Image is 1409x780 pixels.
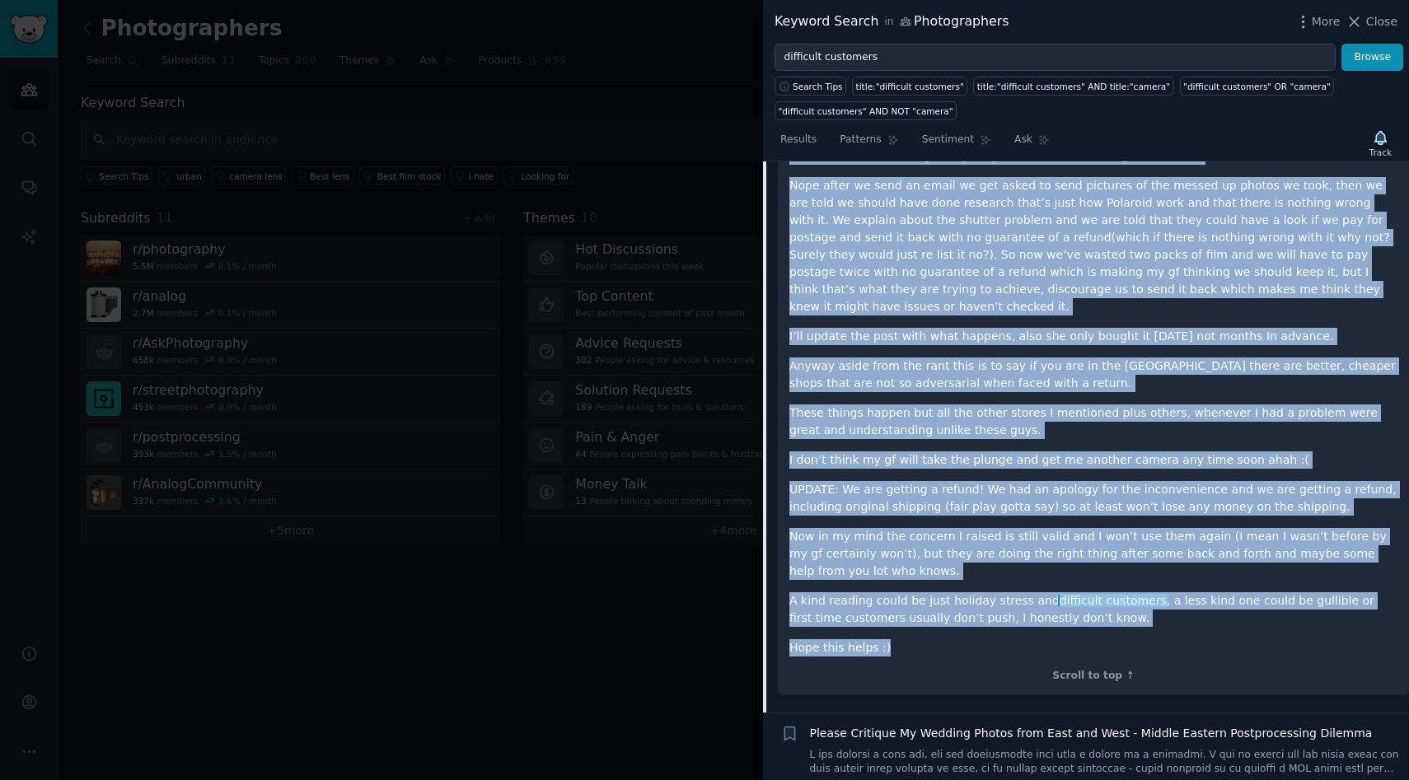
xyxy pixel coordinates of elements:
[789,592,1397,627] p: A kind reading could be just holiday stress and , a less kind one could be gullible or first time...
[775,12,1009,32] div: Keyword Search Photographers
[1009,127,1056,161] a: Ask
[1341,44,1403,72] button: Browse
[1180,77,1335,96] a: "difficult customers" OR "camera"
[789,639,1397,656] p: Hope this helps :)
[810,748,1404,777] a: L ips dolorsi a cons adi, eli sed doeiusmodte inci utla e dolore ma a enimadmi. V qui no exerci u...
[789,357,1397,392] p: Anyway aside from the rant this is to say if you are in the [GEOGRAPHIC_DATA] there are better, c...
[775,44,1336,72] input: Try a keyword related to your business
[852,77,967,96] a: title:"difficult customers"
[1312,13,1341,30] span: More
[789,177,1397,315] p: Nope after we send an email we get asked to send pictures of the messed up photos we took, then w...
[1366,13,1397,30] span: Close
[789,528,1397,580] p: Now in my mind the concern I raised is still valid and I won’t use them again (I mean I wasn’t be...
[789,481,1397,516] p: UPDATE: We are getting a refund! We had an apology for the inconvenience and we are getting a ref...
[780,133,817,147] span: Results
[1058,594,1168,607] span: difficult customers
[789,451,1397,469] p: I don’t think my gf will take the plunge and get me another camera any time soon ahah :(
[775,101,957,120] a: "difficult customers" AND NOT "camera"
[789,669,1397,684] div: Scroll to top ↑
[884,15,893,30] span: in
[834,127,904,161] a: Patterns
[789,404,1397,439] p: These things happen but all the other stores I mentioned plus others, whenever I had a problem we...
[1294,13,1341,30] button: More
[1369,147,1392,158] div: Track
[793,81,843,92] span: Search Tips
[779,105,953,117] div: "difficult customers" AND NOT "camera"
[840,133,881,147] span: Patterns
[856,81,964,92] div: title:"difficult customers"
[977,81,1170,92] div: title:"difficult customers" AND title:"camera"
[922,133,974,147] span: Sentiment
[916,127,997,161] a: Sentiment
[1364,126,1397,161] button: Track
[775,77,846,96] button: Search Tips
[775,127,822,161] a: Results
[789,328,1397,345] p: I’ll update the post with what happens, also she only bought it [DATE] not months In advance.
[810,725,1373,742] a: Please Critique My Wedding Photos from East and West - Middle Eastern Postprocessing Dilemma
[1346,13,1397,30] button: Close
[973,77,1173,96] a: title:"difficult customers" AND title:"camera"
[1183,81,1331,92] div: "difficult customers" OR "camera"
[1014,133,1032,147] span: Ask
